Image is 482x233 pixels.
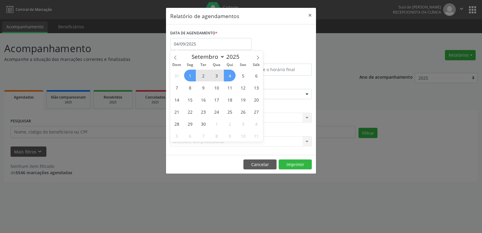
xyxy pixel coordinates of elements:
span: Setembro 12, 2025 [237,82,249,93]
span: Setembro 22, 2025 [184,106,196,118]
span: Setembro 28, 2025 [171,118,183,130]
span: Setembro 18, 2025 [224,94,236,105]
label: ATÉ [243,54,312,64]
span: Setembro 25, 2025 [224,106,236,118]
span: Outubro 7, 2025 [197,130,209,142]
span: Seg [183,63,197,67]
span: Setembro 3, 2025 [211,70,222,81]
span: Outubro 8, 2025 [211,130,222,142]
span: Setembro 23, 2025 [197,106,209,118]
span: Setembro 4, 2025 [224,70,236,81]
span: Setembro 30, 2025 [197,118,209,130]
span: Outubro 3, 2025 [237,118,249,130]
span: Setembro 15, 2025 [184,94,196,105]
span: Outubro 1, 2025 [211,118,222,130]
h5: Relatório de agendamentos [170,12,239,20]
label: DATA DE AGENDAMENTO [170,29,218,38]
span: Outubro 10, 2025 [237,130,249,142]
span: Agosto 31, 2025 [171,70,183,81]
span: Qui [223,63,236,67]
span: Setembro 27, 2025 [250,106,262,118]
span: Dom [170,63,183,67]
input: Year [225,53,245,61]
span: Setembro 16, 2025 [197,94,209,105]
span: Sex [236,63,250,67]
span: Outubro 11, 2025 [250,130,262,142]
button: Cancelar [243,159,277,170]
span: Setembro 17, 2025 [211,94,222,105]
span: Outubro 9, 2025 [224,130,236,142]
span: Ter [197,63,210,67]
span: Outubro 5, 2025 [171,130,183,142]
span: Setembro 19, 2025 [237,94,249,105]
button: Imprimir [279,159,312,170]
span: Outubro 6, 2025 [184,130,196,142]
span: Qua [210,63,223,67]
span: Setembro 8, 2025 [184,82,196,93]
span: Outubro 4, 2025 [250,118,262,130]
input: Selecione uma data ou intervalo [170,38,252,50]
span: Setembro 14, 2025 [171,94,183,105]
input: Selecione o horário final [243,64,312,76]
span: Setembro 26, 2025 [237,106,249,118]
span: Setembro 9, 2025 [197,82,209,93]
span: Setembro 10, 2025 [211,82,222,93]
span: Setembro 5, 2025 [237,70,249,81]
span: Setembro 21, 2025 [171,106,183,118]
span: Setembro 11, 2025 [224,82,236,93]
span: Setembro 7, 2025 [171,82,183,93]
span: Setembro 2, 2025 [197,70,209,81]
select: Month [189,52,225,61]
span: Setembro 6, 2025 [250,70,262,81]
button: Close [304,8,316,23]
span: Setembro 20, 2025 [250,94,262,105]
span: Setembro 1, 2025 [184,70,196,81]
span: Setembro 29, 2025 [184,118,196,130]
span: Outubro 2, 2025 [224,118,236,130]
span: Setembro 24, 2025 [211,106,222,118]
span: Setembro 13, 2025 [250,82,262,93]
span: Sáb [250,63,263,67]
